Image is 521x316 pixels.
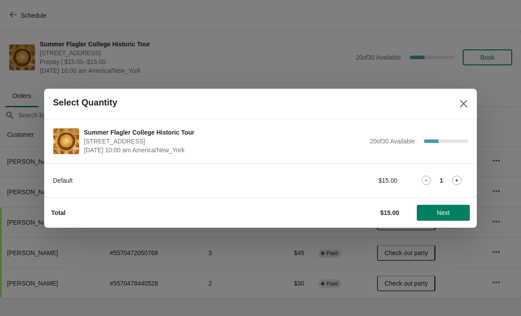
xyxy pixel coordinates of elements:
span: Summer Flagler College Historic Tour [84,128,365,137]
div: $15.00 [316,176,397,185]
button: Next [417,205,470,221]
img: Summer Flagler College Historic Tour | 74 King Street, St. Augustine, FL, USA | September 21 | 10... [53,128,79,154]
span: [DATE] 10:00 am America/New_York [84,146,365,154]
span: 20 of 30 Available [370,138,415,145]
div: Default [53,176,298,185]
span: Next [437,209,450,216]
button: Close [456,96,472,112]
span: [STREET_ADDRESS] [84,137,365,146]
strong: Total [51,209,65,216]
strong: 1 [440,176,443,185]
strong: $15.00 [380,209,399,216]
h2: Select Quantity [53,98,117,108]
